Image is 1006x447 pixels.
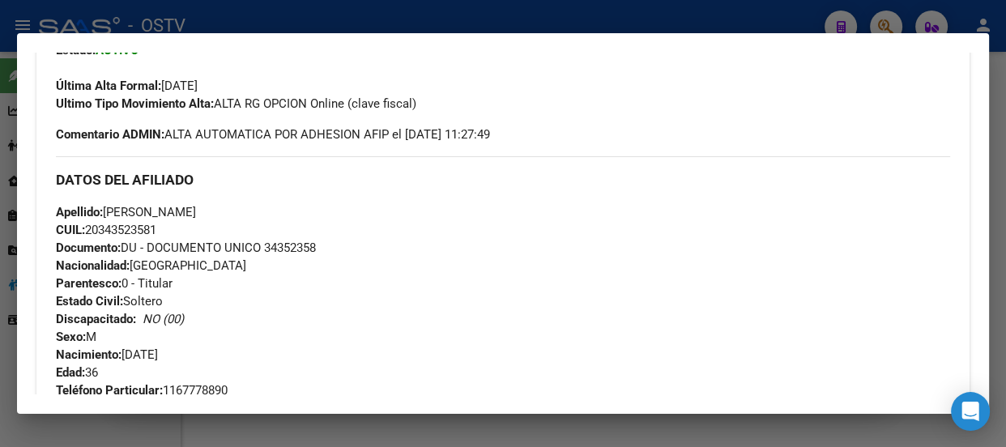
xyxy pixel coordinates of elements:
strong: Apellido: [56,205,103,219]
strong: Estado Civil: [56,294,123,309]
span: DU - DOCUMENTO UNICO 34352358 [56,241,316,255]
span: ALTA RG OPCION Online (clave fiscal) [56,96,416,111]
strong: Sexo: [56,330,86,344]
span: 36 [56,365,98,380]
span: [DATE] [56,347,158,362]
strong: Documento: [56,241,121,255]
strong: Discapacitado: [56,312,136,326]
strong: Parentesco: [56,276,121,291]
span: M [56,330,96,344]
strong: Teléfono Particular: [56,383,163,398]
span: 0 - Titular [56,276,173,291]
span: 1167778890 [56,383,228,398]
strong: Comentario ADMIN: [56,127,164,142]
strong: Nacionalidad: [56,258,130,273]
strong: Ultimo Tipo Movimiento Alta: [56,96,214,111]
span: 20343523581 [56,223,156,237]
span: [GEOGRAPHIC_DATA] [56,258,246,273]
span: ALTA AUTOMATICA POR ADHESION AFIP el [DATE] 11:27:49 [56,126,490,143]
span: [PERSON_NAME] [56,205,196,219]
span: Soltero [56,294,163,309]
div: Open Intercom Messenger [951,392,990,431]
span: [DATE] [56,79,198,93]
strong: CUIL: [56,223,85,237]
strong: Nacimiento: [56,347,121,362]
strong: Estado: [56,43,96,57]
strong: Última Alta Formal: [56,79,161,93]
strong: Edad: [56,365,85,380]
i: NO (00) [143,312,184,326]
h3: DATOS DEL AFILIADO [56,171,950,189]
strong: ACTIVO [96,43,139,57]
